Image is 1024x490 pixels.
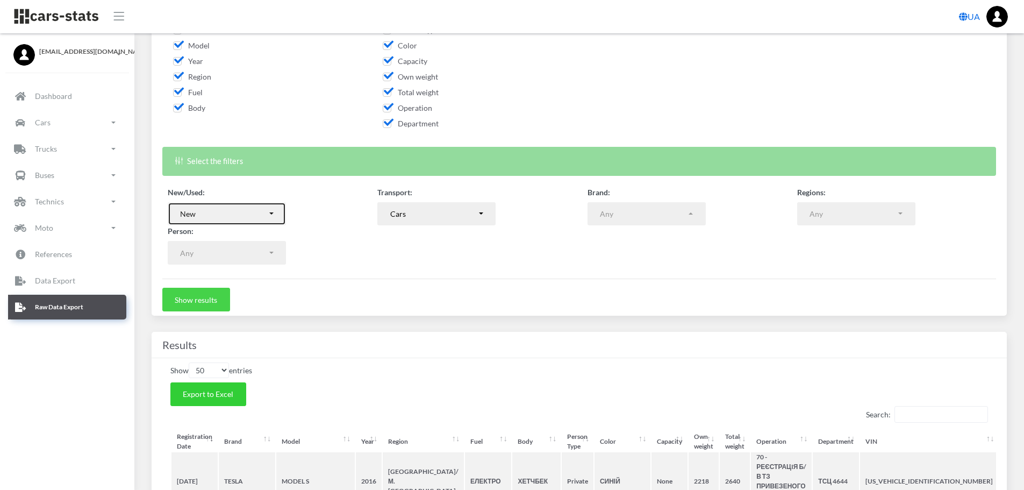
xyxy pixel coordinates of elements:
span: Department [383,119,439,128]
th: Department: activate to sort column ascending [813,432,859,451]
a: References [8,242,126,267]
th: Brand: activate to sort column ascending [219,432,275,451]
span: Year [173,56,203,66]
span: Own weight [383,72,438,81]
button: Cars [377,202,496,226]
label: Brand: [588,187,610,198]
div: Any [810,208,897,219]
th: Year: activate to sort column ascending [356,432,382,451]
th: Registration Date: activate to sort column ascending [171,432,218,451]
div: Cars [390,208,477,219]
p: Trucks [35,142,57,155]
a: Data Export [8,268,126,293]
span: [EMAIL_ADDRESS][DOMAIN_NAME] [39,47,121,56]
button: Any [797,202,915,226]
label: Regions: [797,187,826,198]
a: Dashboard [8,84,126,109]
button: Any [588,202,706,226]
span: Color [383,41,417,50]
th: Operation: activate to sort column ascending [751,432,812,451]
th: Fuel: activate to sort column ascending [465,432,511,451]
span: Operation [383,103,432,112]
div: Any [180,247,267,259]
h4: Results [162,336,996,353]
span: Capacity [383,56,427,66]
th: Own weight: activate to sort column ascending [689,432,719,451]
p: References [35,247,72,261]
a: Cars [8,110,126,135]
a: Trucks [8,137,126,161]
div: New [180,208,267,219]
th: Model: activate to sort column ascending [276,432,355,451]
p: Buses [35,168,54,182]
span: Region [173,72,211,81]
a: UA [955,6,984,27]
a: Moto [8,216,126,240]
label: Show entries [170,363,252,378]
div: Any [600,208,687,219]
a: [EMAIL_ADDRESS][DOMAIN_NAME] [13,44,121,56]
p: Technics [35,195,64,208]
div: Select the filters [162,147,996,175]
span: Model [173,41,210,50]
span: Fuel [173,88,203,97]
button: Export to Excel [170,382,246,406]
th: Body: activate to sort column ascending [512,432,560,451]
p: Data Export [35,274,75,287]
a: Buses [8,163,126,188]
span: Total weight [383,88,439,97]
label: Search: [866,406,988,423]
th: VIN: activate to sort column ascending [860,432,998,451]
label: Transport: [377,187,412,198]
label: New/Used: [168,187,205,198]
input: Search: [894,406,988,423]
th: Capacity: activate to sort column ascending [651,432,688,451]
th: Region: activate to sort column ascending [383,432,464,451]
label: Person: [168,225,194,237]
p: Moto [35,221,53,235]
th: Person Type: activate to sort column ascending [562,432,593,451]
th: Color: activate to sort column ascending [595,432,650,451]
button: New [168,202,286,226]
a: Raw Data Export [8,295,126,319]
p: Raw Data Export [35,301,83,313]
button: Any [168,241,286,265]
span: Export to Excel [183,389,233,399]
button: Show results [162,288,230,311]
p: Dashboard [35,89,72,103]
p: Cars [35,116,51,129]
img: navbar brand [13,8,99,25]
img: ... [986,6,1008,27]
a: Technics [8,189,126,214]
th: Total weight: activate to sort column ascending [720,432,750,451]
span: Body [173,103,205,112]
select: Showentries [189,363,229,378]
